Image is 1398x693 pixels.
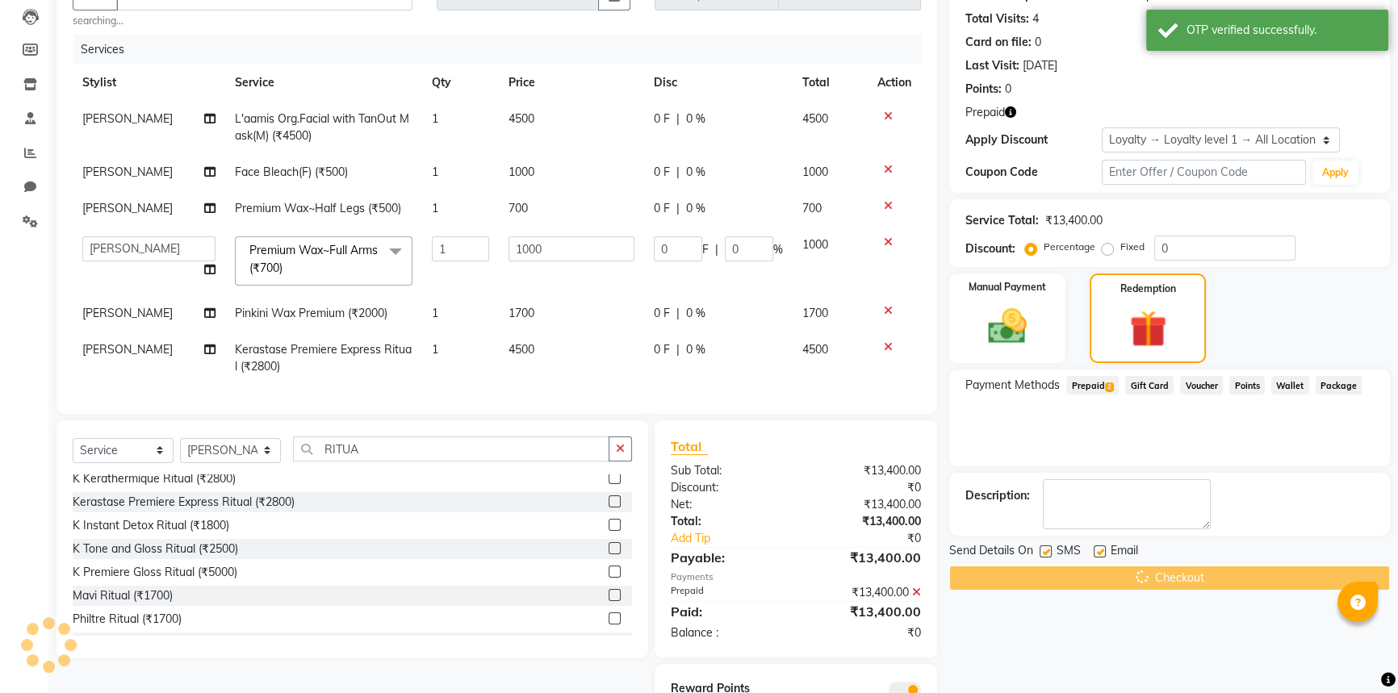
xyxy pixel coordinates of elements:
[509,342,534,357] span: 4500
[1032,10,1039,27] div: 4
[73,611,182,628] div: Philtre Ritual (₹1700)
[509,165,534,179] span: 1000
[715,241,718,258] span: |
[1023,57,1057,74] div: [DATE]
[432,165,438,179] span: 1
[1105,382,1114,392] span: 2
[802,237,828,252] span: 1000
[702,241,709,258] span: F
[965,10,1029,27] div: Total Visits:
[659,602,796,621] div: Paid:
[1120,282,1176,296] label: Redemption
[802,111,828,126] span: 4500
[676,305,680,322] span: |
[73,517,229,534] div: K Instant Detox Ritual (₹1800)
[283,261,290,275] a: x
[802,165,828,179] span: 1000
[654,341,670,358] span: 0 F
[73,65,225,101] th: Stylist
[671,570,922,584] div: Payments
[659,479,796,496] div: Discount:
[676,341,680,358] span: |
[1125,376,1174,395] span: Gift Card
[235,111,409,143] span: L'aamis Org.Facial with TanOut Mask(M) (₹4500)
[1187,22,1376,39] div: OTP verified successfully.
[73,14,412,28] small: searching...
[225,65,422,101] th: Service
[73,541,238,557] div: K Tone and Gloss Ritual (₹2500)
[796,584,933,601] div: ₹13,400.00
[659,513,796,530] div: Total:
[976,304,1039,349] img: _cash.svg
[293,436,609,461] input: Search or Scan
[949,542,1033,562] span: Send Details On
[1229,376,1265,395] span: Points
[73,494,295,511] div: Kerastase Premiere Express Ritual (₹2800)
[73,587,173,604] div: Mavi Ritual (₹1700)
[773,241,783,258] span: %
[432,342,438,357] span: 1
[432,201,438,215] span: 1
[965,212,1039,229] div: Service Total:
[1316,376,1362,395] span: Package
[432,111,438,126] span: 1
[686,341,705,358] span: 0 %
[686,305,705,322] span: 0 %
[676,164,680,181] span: |
[965,57,1019,74] div: Last Visit:
[1118,306,1178,352] img: _gift.svg
[659,624,796,641] div: Balance :
[1044,240,1095,254] label: Percentage
[432,306,438,320] span: 1
[796,513,933,530] div: ₹13,400.00
[73,634,173,651] div: Poof Ritual (₹1700)
[1180,376,1223,395] span: Voucher
[1066,376,1119,395] span: Prepaid
[654,200,670,217] span: 0 F
[676,200,680,217] span: |
[796,602,933,621] div: ₹13,400.00
[676,111,680,127] span: |
[235,306,387,320] span: Pinkini Wax Premium (₹2000)
[796,624,933,641] div: ₹0
[965,104,1005,121] span: Prepaid
[74,35,933,65] div: Services
[82,342,173,357] span: [PERSON_NAME]
[686,200,705,217] span: 0 %
[868,65,921,101] th: Action
[1057,542,1081,562] span: SMS
[235,201,401,215] span: Premium Wax~Half Legs (₹500)
[671,438,708,455] span: Total
[1111,542,1138,562] span: Email
[802,306,828,320] span: 1700
[796,496,933,513] div: ₹13,400.00
[965,34,1032,51] div: Card on file:
[82,306,173,320] span: [PERSON_NAME]
[73,470,236,487] div: K Kerathermique Ritual (₹2800)
[965,132,1102,148] div: Apply Discount
[82,165,173,179] span: [PERSON_NAME]
[654,111,670,127] span: 0 F
[1271,376,1309,395] span: Wallet
[1102,160,1306,185] input: Enter Offer / Coupon Code
[509,306,534,320] span: 1700
[654,305,670,322] span: 0 F
[802,342,828,357] span: 4500
[965,240,1015,257] div: Discount:
[659,584,796,601] div: Prepaid
[796,462,933,479] div: ₹13,400.00
[73,564,237,581] div: K Premiere Gloss Ritual (₹5000)
[509,201,528,215] span: 700
[659,496,796,513] div: Net:
[235,165,348,179] span: Face Bleach(F) (₹500)
[1120,240,1145,254] label: Fixed
[659,530,819,547] a: Add Tip
[509,111,534,126] span: 4500
[659,462,796,479] div: Sub Total:
[793,65,868,101] th: Total
[686,111,705,127] span: 0 %
[818,530,933,547] div: ₹0
[1045,212,1103,229] div: ₹13,400.00
[796,548,933,567] div: ₹13,400.00
[82,111,173,126] span: [PERSON_NAME]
